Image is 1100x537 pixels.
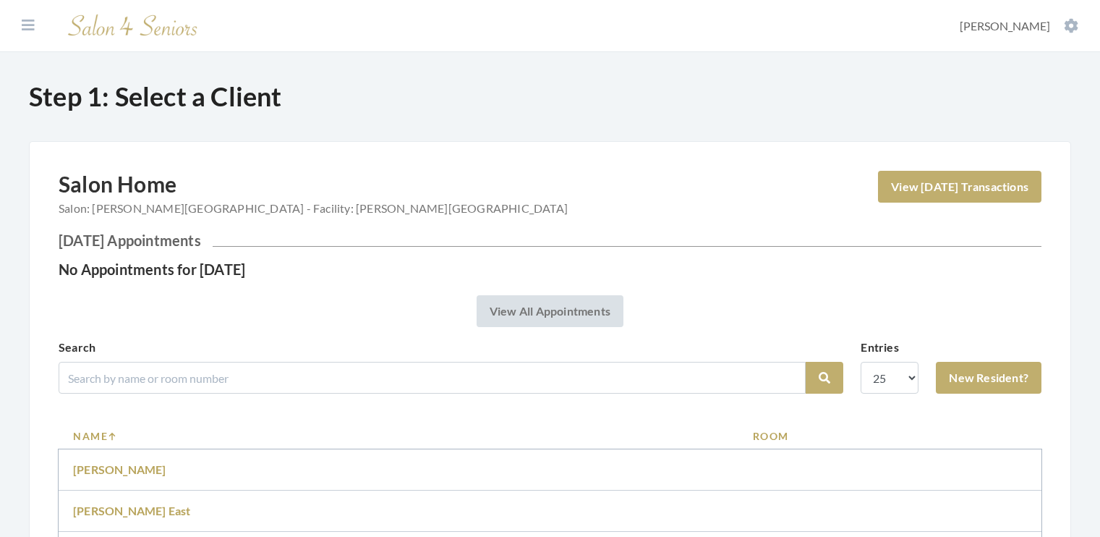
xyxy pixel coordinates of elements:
[59,261,1041,278] h4: No Appointments for [DATE]
[753,428,1027,444] a: Room
[936,362,1041,394] a: New Resident?
[59,200,568,217] span: Salon: [PERSON_NAME][GEOGRAPHIC_DATA] - Facility: [PERSON_NAME][GEOGRAPHIC_DATA]
[477,295,623,327] a: View All Appointments
[861,339,898,356] label: Entries
[73,428,724,444] a: Name
[61,9,205,43] img: Salon 4 Seniors
[878,171,1041,203] a: View [DATE] Transactions
[59,232,1041,249] h2: [DATE] Appointments
[59,362,806,394] input: Search by name or room number
[73,462,166,476] a: [PERSON_NAME]
[29,81,1071,112] h1: Step 1: Select a Client
[73,504,191,517] a: [PERSON_NAME] East
[59,339,95,356] label: Search
[955,18,1083,34] button: [PERSON_NAME]
[960,19,1050,33] span: [PERSON_NAME]
[59,171,568,226] h2: Salon Home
